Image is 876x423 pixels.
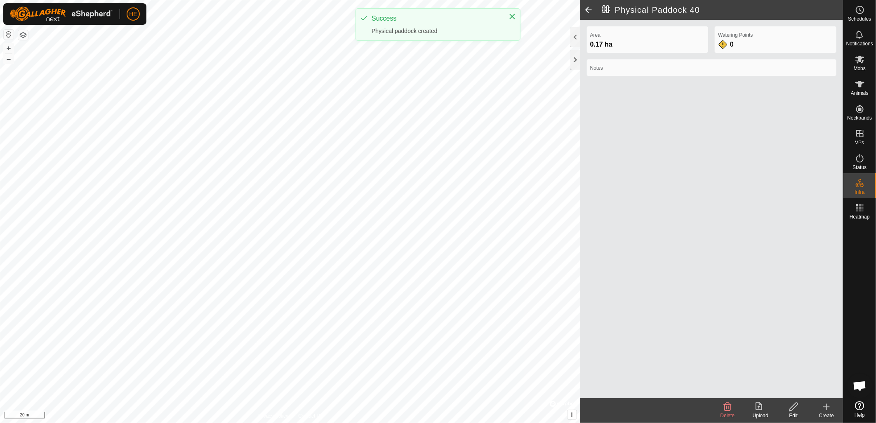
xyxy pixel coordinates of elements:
[4,43,14,53] button: +
[506,11,518,22] button: Close
[850,214,870,219] span: Heatmap
[10,7,113,21] img: Gallagher Logo
[847,115,872,120] span: Neckbands
[590,41,612,48] span: 0.17 ha
[4,30,14,40] button: Reset Map
[257,412,288,420] a: Privacy Policy
[590,31,705,39] label: Area
[372,27,500,35] div: Physical paddock created
[718,31,833,39] label: Watering Points
[855,190,864,195] span: Infra
[777,412,810,419] div: Edit
[851,91,869,96] span: Animals
[810,412,843,419] div: Create
[590,64,833,72] label: Notes
[571,411,573,418] span: i
[843,398,876,421] a: Help
[372,14,500,23] div: Success
[602,5,843,15] h2: Physical Paddock 40
[4,54,14,64] button: –
[744,412,777,419] div: Upload
[129,10,137,19] span: HE
[730,41,734,48] span: 0
[298,412,323,420] a: Contact Us
[848,374,872,398] div: Open chat
[854,66,866,71] span: Mobs
[568,410,577,419] button: i
[848,16,871,21] span: Schedules
[855,140,864,145] span: VPs
[18,30,28,40] button: Map Layers
[855,413,865,418] span: Help
[721,413,735,418] span: Delete
[846,41,873,46] span: Notifications
[852,165,867,170] span: Status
